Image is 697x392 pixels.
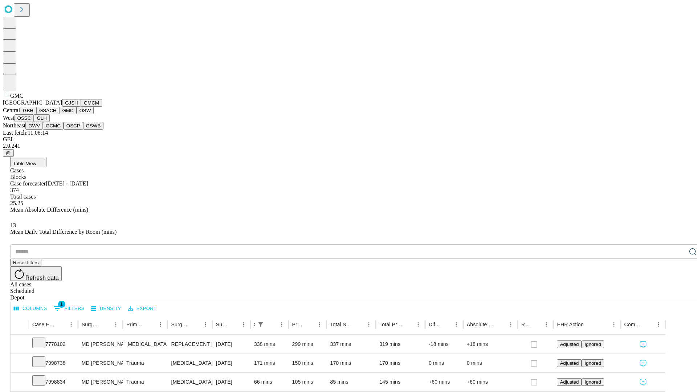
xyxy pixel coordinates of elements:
span: Central [3,107,20,113]
div: Surgery Name [171,322,189,327]
button: Expand [14,357,25,370]
span: Northeast [3,122,25,128]
div: Absolute Difference [467,322,495,327]
button: Menu [609,319,619,330]
button: Ignored [582,378,604,386]
span: Adjusted [560,360,579,366]
div: -18 mins [429,335,460,354]
button: Sort [228,319,239,330]
div: 150 mins [292,354,323,372]
div: Comments [624,322,643,327]
div: 7778102 [32,335,74,354]
button: GJSH [62,99,81,107]
button: Sort [145,319,155,330]
div: [DATE] [216,354,247,372]
button: GLH [34,114,49,122]
button: Select columns [12,303,49,314]
div: Total Scheduled Duration [330,322,353,327]
button: Menu [277,319,287,330]
div: Difference [429,322,440,327]
span: Mean Absolute Difference (mins) [10,207,88,213]
div: 7998834 [32,373,74,391]
div: 299 mins [292,335,323,354]
div: EHR Action [557,322,583,327]
div: MD [PERSON_NAME] [82,373,119,391]
button: Reset filters [10,259,41,266]
button: Menu [451,319,461,330]
button: Sort [403,319,413,330]
span: Ignored [584,342,601,347]
button: Sort [101,319,111,330]
div: 66 mins [254,373,285,391]
div: GEI [3,136,694,143]
button: GMCM [81,99,102,107]
button: Menu [239,319,249,330]
div: [MEDICAL_DATA] [171,354,208,372]
button: Export [126,303,158,314]
div: 0 mins [429,354,460,372]
span: Total cases [10,193,36,200]
div: [DATE] [216,373,247,391]
button: GWV [25,122,43,130]
div: 338 mins [254,335,285,354]
button: Menu [200,319,211,330]
span: 25.25 [10,200,23,206]
div: Case Epic Id [32,322,55,327]
span: Ignored [584,379,601,385]
span: [DATE] - [DATE] [46,180,88,187]
button: Refresh data [10,266,62,281]
span: Reset filters [13,260,38,265]
button: OSW [77,107,94,114]
div: MD [PERSON_NAME] [82,335,119,354]
span: 13 [10,222,16,228]
button: Sort [496,319,506,330]
button: Show filters [52,303,86,314]
div: Surgeon Name [82,322,100,327]
div: Primary Service [126,322,144,327]
span: Case forecaster [10,180,46,187]
span: West [3,115,15,121]
span: Last fetch: 11:08:14 [3,130,48,136]
button: Menu [653,319,664,330]
button: Menu [364,319,374,330]
div: [MEDICAL_DATA] LYMPH NODE OPEN SUPERFICIAL [171,373,208,391]
span: Mean Daily Total Difference by Room (mins) [10,229,117,235]
button: Table View [10,157,46,167]
div: 319 mins [379,335,421,354]
span: [GEOGRAPHIC_DATA] [3,99,62,106]
button: Menu [314,319,325,330]
div: 85 mins [330,373,372,391]
div: Scheduled In Room Duration [254,322,255,327]
button: GSACH [36,107,59,114]
button: Expand [14,376,25,389]
div: 2.0.241 [3,143,694,149]
div: 145 mins [379,373,421,391]
button: @ [3,149,14,157]
span: Refresh data [25,275,59,281]
button: Sort [441,319,451,330]
span: Adjusted [560,379,579,385]
button: OSSC [15,114,34,122]
button: Sort [531,319,541,330]
button: Sort [190,319,200,330]
button: GMC [59,107,76,114]
button: Sort [56,319,66,330]
button: Menu [66,319,76,330]
button: Ignored [582,359,604,367]
div: REPLACEMENT [MEDICAL_DATA], BYPASS WITH PROSTHETIC VALVE [171,335,208,354]
div: Resolved in EHR [521,322,531,327]
button: GBH [20,107,36,114]
div: Total Predicted Duration [379,322,402,327]
button: Density [89,303,123,314]
span: @ [6,150,11,156]
button: Adjusted [557,340,582,348]
button: Expand [14,338,25,351]
div: Surgery Date [216,322,228,327]
span: GMC [10,93,23,99]
button: OSCP [64,122,83,130]
div: +60 mins [429,373,460,391]
button: Menu [506,319,516,330]
div: 170 mins [379,354,421,372]
button: GCMC [43,122,64,130]
div: +60 mins [467,373,514,391]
